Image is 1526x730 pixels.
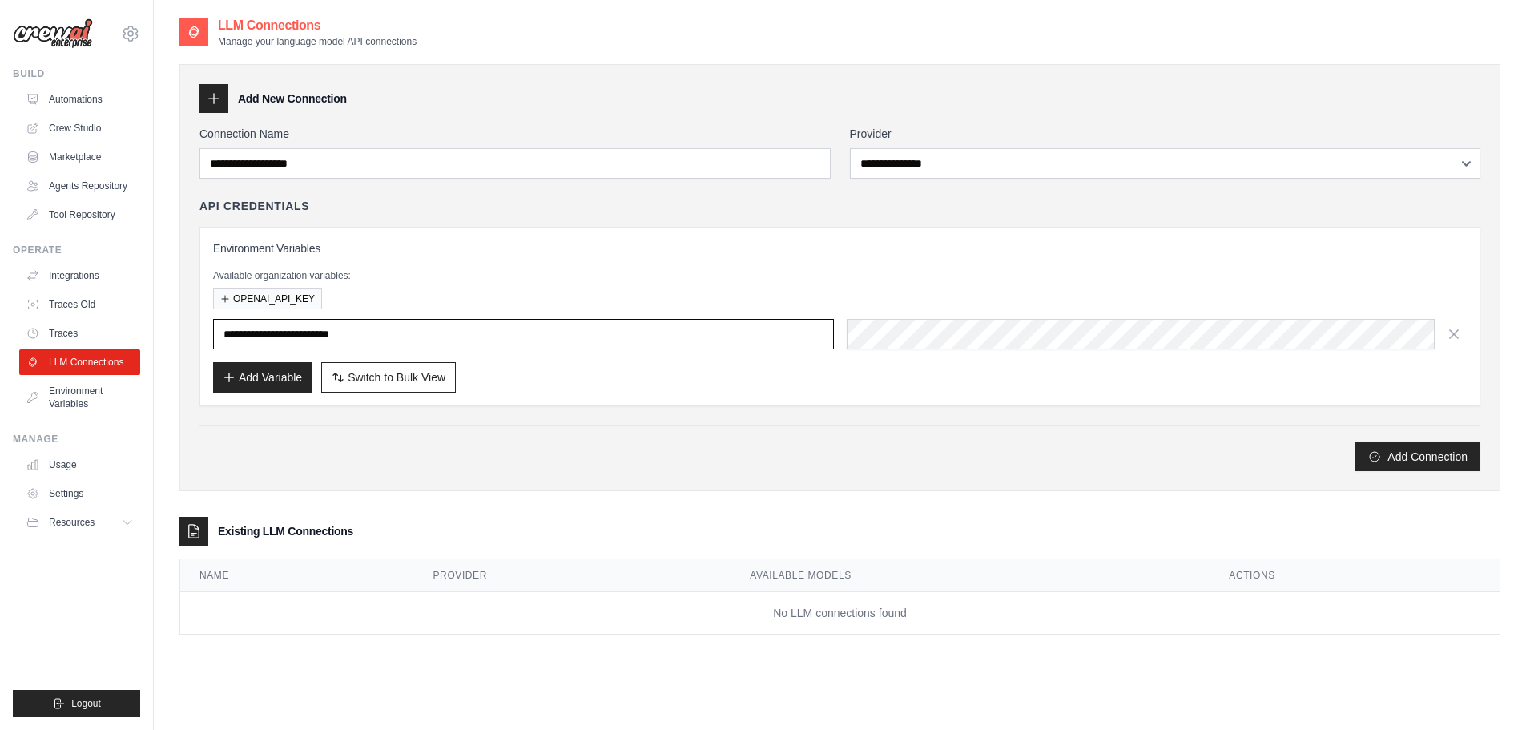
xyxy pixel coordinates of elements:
a: Usage [19,452,140,478]
p: Available organization variables: [213,269,1467,282]
label: Connection Name [199,126,831,142]
button: Switch to Bulk View [321,362,456,393]
a: Automations [19,87,140,112]
img: Logo [13,18,93,49]
th: Name [180,559,414,592]
h3: Add New Connection [238,91,347,107]
h2: LLM Connections [218,16,417,35]
a: Settings [19,481,140,506]
button: Add Connection [1355,442,1480,471]
a: Traces [19,321,140,346]
h3: Environment Variables [213,240,1467,256]
div: Operate [13,244,140,256]
button: Logout [13,690,140,717]
a: Crew Studio [19,115,140,141]
th: Available Models [731,559,1210,592]
a: Tool Repository [19,202,140,228]
button: OPENAI_API_KEY [213,288,322,309]
button: Add Variable [213,362,312,393]
div: Build [13,67,140,80]
th: Provider [414,559,731,592]
a: Marketplace [19,144,140,170]
td: No LLM connections found [180,592,1500,635]
a: Integrations [19,263,140,288]
h4: API Credentials [199,198,309,214]
button: Resources [19,510,140,535]
p: Manage your language model API connections [218,35,417,48]
h3: Existing LLM Connections [218,523,353,539]
a: Traces Old [19,292,140,317]
a: Agents Repository [19,173,140,199]
div: Manage [13,433,140,446]
th: Actions [1210,559,1500,592]
span: Resources [49,516,95,529]
a: Environment Variables [19,378,140,417]
span: Switch to Bulk View [348,369,445,385]
label: Provider [850,126,1481,142]
span: Logout [71,697,101,710]
a: LLM Connections [19,349,140,375]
